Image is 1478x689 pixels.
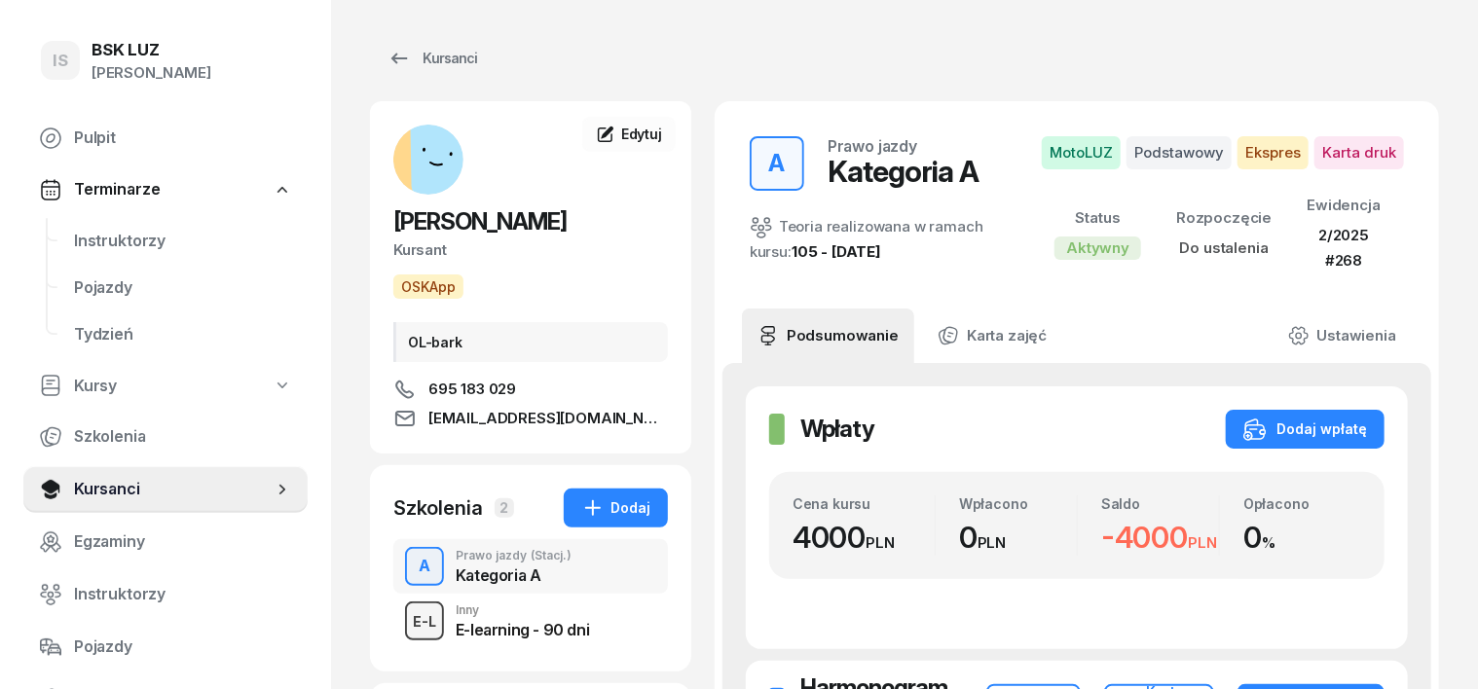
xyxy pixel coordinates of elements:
span: [EMAIL_ADDRESS][DOMAIN_NAME] [428,407,668,430]
div: 4000 [793,520,935,556]
span: IS [53,53,68,69]
div: A [411,550,438,583]
div: BSK LUZ [92,42,211,58]
span: Kursy [74,374,117,399]
button: A [405,547,444,586]
span: Kursanci [74,477,273,502]
span: Instruktorzy [74,582,292,607]
a: Instruktorzy [23,571,308,618]
div: E-learning - 90 dni [456,622,589,637]
a: Edytuj [582,117,676,152]
a: Egzaminy [23,519,308,565]
a: 695 183 029 [393,378,668,401]
span: Do ustalenia [1180,238,1269,257]
div: Saldo [1101,495,1219,512]
a: Pojazdy [58,265,308,311]
div: -4000 [1101,520,1219,556]
span: Podstawowy [1127,136,1232,169]
button: Dodaj [564,489,668,527]
span: Pojazdy [74,275,292,301]
a: 105 - [DATE] [792,242,881,261]
small: PLN [866,533,895,552]
button: OSKApp [393,274,463,299]
span: Ekspres [1238,136,1309,169]
a: [EMAIL_ADDRESS][DOMAIN_NAME] [393,407,668,430]
a: Podsumowanie [742,308,914,363]
button: APrawo jazdy(Stacj.)Kategoria A [393,539,668,594]
span: Szkolenia [74,424,292,450]
span: 695 183 029 [428,378,516,401]
a: Szkolenia [23,414,308,460]
a: Ustawienia [1273,308,1412,363]
span: Karta druk [1314,136,1404,169]
div: E-L [405,609,444,634]
div: Kursant [393,237,668,263]
div: Status [1054,205,1141,231]
span: MotoLUZ [1042,136,1121,169]
div: Dodaj [581,496,650,520]
button: E-LInnyE-learning - 90 dni [393,594,668,648]
a: Tydzień [58,311,308,358]
div: 0 [959,520,1077,556]
span: Edytuj [621,126,662,142]
div: Inny [456,604,589,616]
div: Szkolenia [393,494,483,522]
div: Wpłacono [959,495,1077,512]
div: Ewidencja [1307,193,1381,218]
div: Cena kursu [793,495,935,512]
button: E-L [405,601,444,640]
a: Kursanci [370,39,495,78]
span: [PERSON_NAME] [393,207,567,236]
small: % [1262,533,1275,552]
div: Opłacono [1243,495,1361,512]
a: Kursanci [23,466,308,513]
div: Rozpoczęcie [1176,205,1272,231]
a: Pulpit [23,115,308,162]
span: Tydzień [74,322,292,347]
div: Kategoria A [456,567,572,583]
div: 0 [1243,520,1361,556]
div: Dodaj wpłatę [1243,417,1367,441]
span: (Stacj.) [531,550,572,562]
a: Pojazdy [23,624,308,671]
span: 2 [495,498,514,518]
div: A [761,144,794,183]
div: Kategoria A [828,154,979,189]
span: Pulpit [74,126,292,151]
small: PLN [1188,533,1217,552]
div: Kursanci [388,47,477,70]
a: Kursy [23,364,308,409]
div: Prawo jazdy [456,550,572,562]
div: Prawo jazdy [828,138,917,154]
a: Terminarze [23,167,308,212]
a: Instruktorzy [58,218,308,265]
div: Teoria realizowana w ramach kursu: [750,214,1008,265]
small: PLN [978,533,1007,552]
button: Dodaj wpłatę [1226,410,1385,449]
a: Karta zajęć [922,308,1062,363]
div: Aktywny [1054,236,1141,260]
div: 2/2025 #268 [1307,223,1381,272]
button: A [750,136,804,191]
h2: Wpłaty [800,414,874,445]
span: Terminarze [74,177,160,202]
span: Pojazdy [74,635,292,660]
button: MotoLUZPodstawowyEkspresKarta druk [1042,136,1404,169]
span: Instruktorzy [74,229,292,254]
div: OL-bark [393,322,668,362]
span: Egzaminy [74,529,292,555]
div: [PERSON_NAME] [92,60,211,86]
